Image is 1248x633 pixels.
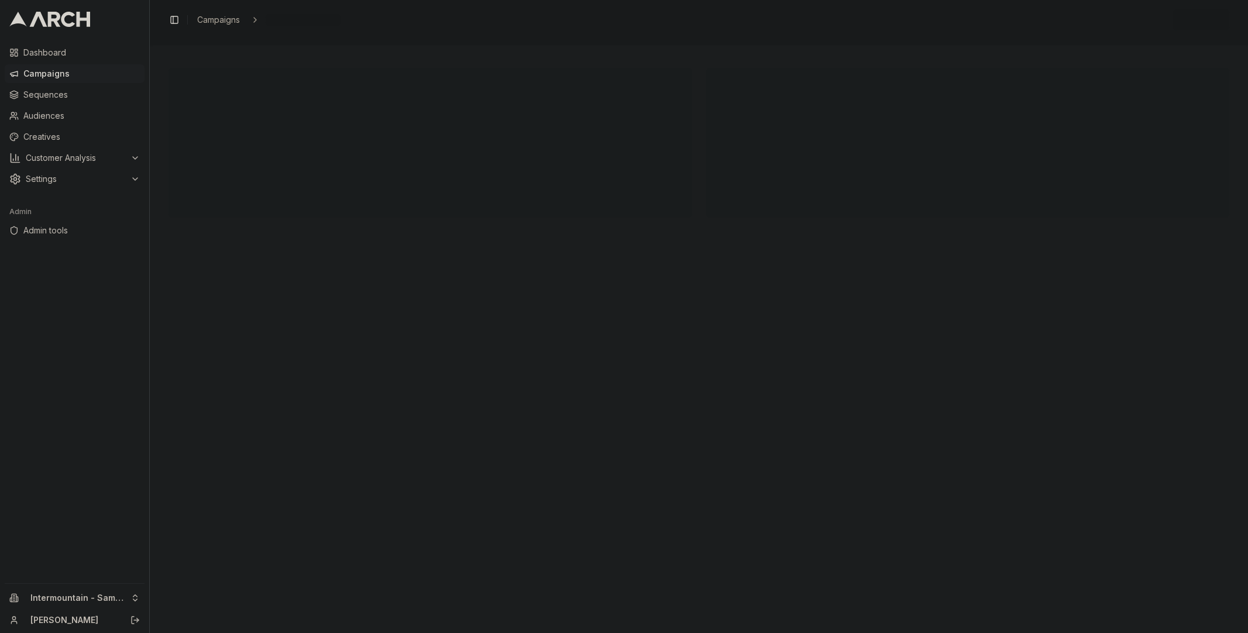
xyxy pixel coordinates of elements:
[5,106,145,125] a: Audiences
[192,12,245,28] a: Campaigns
[5,128,145,146] a: Creatives
[23,110,140,122] span: Audiences
[127,612,143,628] button: Log out
[23,47,140,59] span: Dashboard
[5,170,145,188] button: Settings
[5,221,145,240] a: Admin tools
[30,614,118,626] a: [PERSON_NAME]
[23,225,140,236] span: Admin tools
[5,43,145,62] a: Dashboard
[30,593,126,603] span: Intermountain - Same Day
[5,589,145,607] button: Intermountain - Same Day
[5,64,145,83] a: Campaigns
[197,14,240,26] span: Campaigns
[23,89,140,101] span: Sequences
[192,12,341,28] nav: breadcrumb
[5,149,145,167] button: Customer Analysis
[26,173,126,185] span: Settings
[23,131,140,143] span: Creatives
[5,202,145,221] div: Admin
[5,85,145,104] a: Sequences
[26,152,126,164] span: Customer Analysis
[23,68,140,80] span: Campaigns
